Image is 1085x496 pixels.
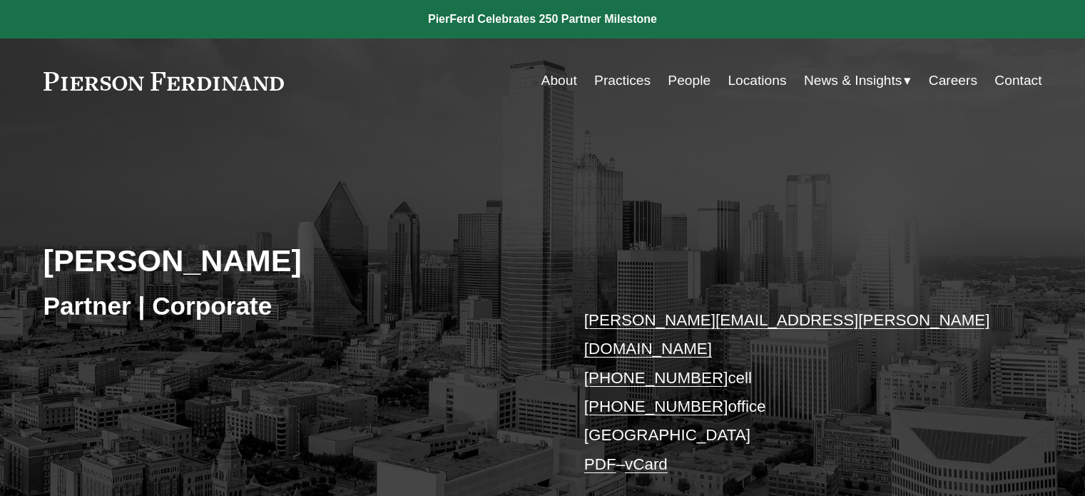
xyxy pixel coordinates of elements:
h2: [PERSON_NAME] [44,242,543,279]
a: About [541,67,577,94]
a: [PERSON_NAME][EMAIL_ADDRESS][PERSON_NAME][DOMAIN_NAME] [584,311,990,358]
a: [PHONE_NUMBER] [584,398,728,415]
a: folder dropdown [804,67,912,94]
span: News & Insights [804,69,902,93]
a: Practices [594,67,651,94]
h3: Partner | Corporate [44,290,543,322]
p: cell office [GEOGRAPHIC_DATA] – [584,306,1000,479]
a: Contact [994,67,1041,94]
a: [PHONE_NUMBER] [584,369,728,387]
a: People [668,67,710,94]
a: Locations [728,67,786,94]
a: Careers [929,67,977,94]
a: vCard [625,455,668,473]
a: PDF [584,455,616,473]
